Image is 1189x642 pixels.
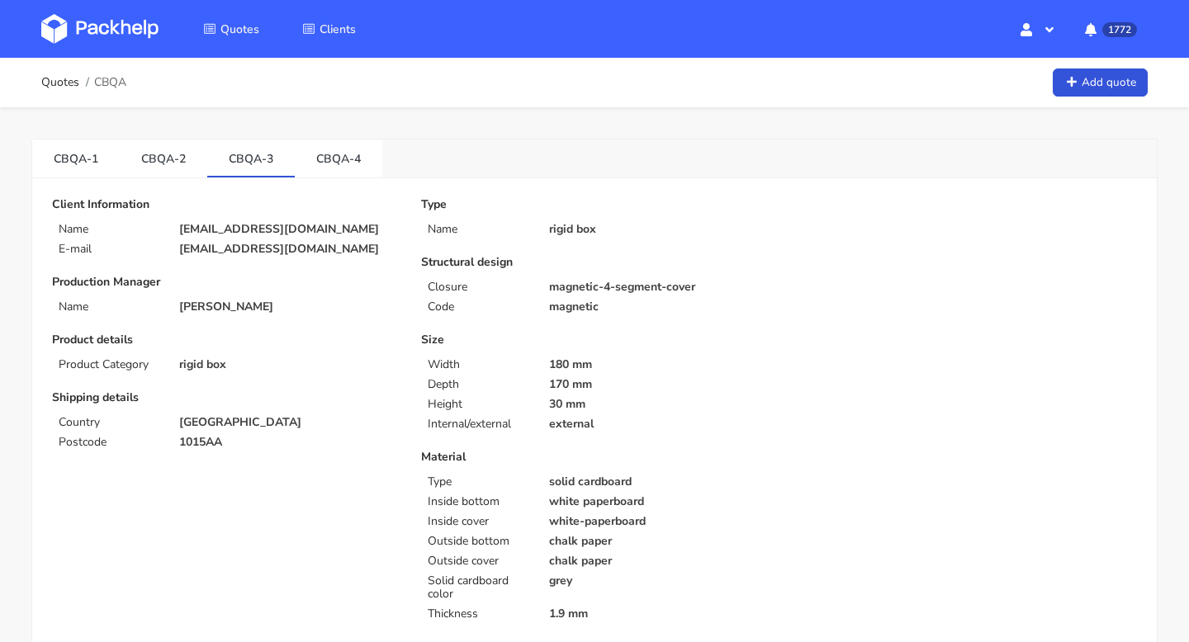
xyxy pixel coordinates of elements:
[179,358,398,371] p: rigid box
[32,139,120,176] a: CBQA-1
[179,436,398,449] p: 1015AA
[549,300,768,314] p: magnetic
[428,378,528,391] p: Depth
[549,358,768,371] p: 180 mm
[428,515,528,528] p: Inside cover
[52,198,398,211] p: Client Information
[52,391,398,404] p: Shipping details
[549,574,768,588] p: grey
[1102,22,1137,37] span: 1772
[207,139,295,176] a: CBQA-3
[179,223,398,236] p: [EMAIL_ADDRESS][DOMAIN_NAME]
[59,358,159,371] p: Product Category
[428,607,528,621] p: Thickness
[59,243,159,256] p: E-mail
[428,574,528,601] p: Solid cardboard color
[428,535,528,548] p: Outside bottom
[59,416,159,429] p: Country
[282,14,376,44] a: Clients
[428,281,528,294] p: Closure
[549,281,768,294] p: magnetic-4-segment-cover
[428,418,528,431] p: Internal/external
[1072,14,1148,44] button: 1772
[549,607,768,621] p: 1.9 mm
[428,475,528,489] p: Type
[59,300,159,314] p: Name
[421,256,767,269] p: Structural design
[59,436,159,449] p: Postcode
[220,21,259,37] span: Quotes
[549,475,768,489] p: solid cardboard
[179,300,398,314] p: [PERSON_NAME]
[41,76,79,89] a: Quotes
[549,495,768,508] p: white paperboard
[59,223,159,236] p: Name
[41,66,126,99] nav: breadcrumb
[94,76,126,89] span: CBQA
[549,515,768,528] p: white-paperboard
[120,139,207,176] a: CBQA-2
[295,139,382,176] a: CBQA-4
[549,378,768,391] p: 170 mm
[428,358,528,371] p: Width
[549,398,768,411] p: 30 mm
[179,243,398,256] p: [EMAIL_ADDRESS][DOMAIN_NAME]
[421,451,767,464] p: Material
[549,535,768,548] p: chalk paper
[549,555,768,568] p: chalk paper
[549,418,768,431] p: external
[549,223,768,236] p: rigid box
[183,14,279,44] a: Quotes
[41,14,159,44] img: Dashboard
[428,555,528,568] p: Outside cover
[52,276,398,289] p: Production Manager
[428,223,528,236] p: Name
[428,495,528,508] p: Inside bottom
[428,398,528,411] p: Height
[179,416,398,429] p: [GEOGRAPHIC_DATA]
[421,198,767,211] p: Type
[428,300,528,314] p: Code
[421,333,767,347] p: Size
[320,21,356,37] span: Clients
[1053,68,1148,97] a: Add quote
[52,333,398,347] p: Product details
